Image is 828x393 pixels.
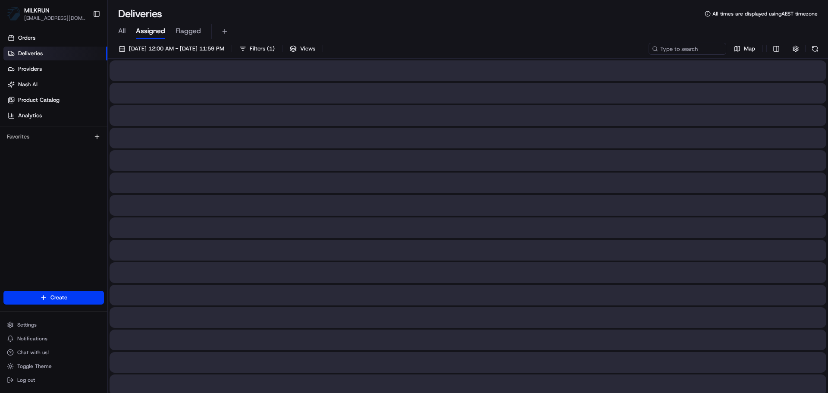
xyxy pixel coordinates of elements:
span: All [118,26,125,36]
button: Toggle Theme [3,360,104,372]
button: Map [730,43,759,55]
button: Refresh [809,43,821,55]
button: Filters(1) [235,43,279,55]
span: Views [300,45,315,53]
span: Analytics [18,112,42,119]
h1: Deliveries [118,7,162,21]
button: Settings [3,319,104,331]
button: Chat with us! [3,346,104,358]
span: Settings [17,321,37,328]
a: Orders [3,31,107,45]
a: Analytics [3,109,107,123]
span: Notifications [17,335,47,342]
div: Favorites [3,130,104,144]
a: Deliveries [3,47,107,60]
span: Orders [18,34,35,42]
span: Assigned [136,26,165,36]
span: Deliveries [18,50,43,57]
span: Filters [250,45,275,53]
button: [EMAIL_ADDRESS][DOMAIN_NAME] [24,15,86,22]
button: MILKRUN [24,6,50,15]
button: Notifications [3,333,104,345]
button: Create [3,291,104,305]
span: Providers [18,65,42,73]
a: Providers [3,62,107,76]
span: Create [50,294,67,302]
span: Chat with us! [17,349,49,356]
a: Product Catalog [3,93,107,107]
button: Views [286,43,319,55]
span: Map [744,45,755,53]
button: Log out [3,374,104,386]
img: MILKRUN [7,7,21,21]
a: Nash AI [3,78,107,91]
input: Type to search [649,43,726,55]
span: Toggle Theme [17,363,52,370]
span: ( 1 ) [267,45,275,53]
button: MILKRUNMILKRUN[EMAIL_ADDRESS][DOMAIN_NAME] [3,3,89,24]
span: All times are displayed using AEST timezone [712,10,818,17]
span: Flagged [176,26,201,36]
button: [DATE] 12:00 AM - [DATE] 11:59 PM [115,43,228,55]
span: Product Catalog [18,96,60,104]
span: Nash AI [18,81,38,88]
span: [DATE] 12:00 AM - [DATE] 11:59 PM [129,45,224,53]
span: Log out [17,377,35,384]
